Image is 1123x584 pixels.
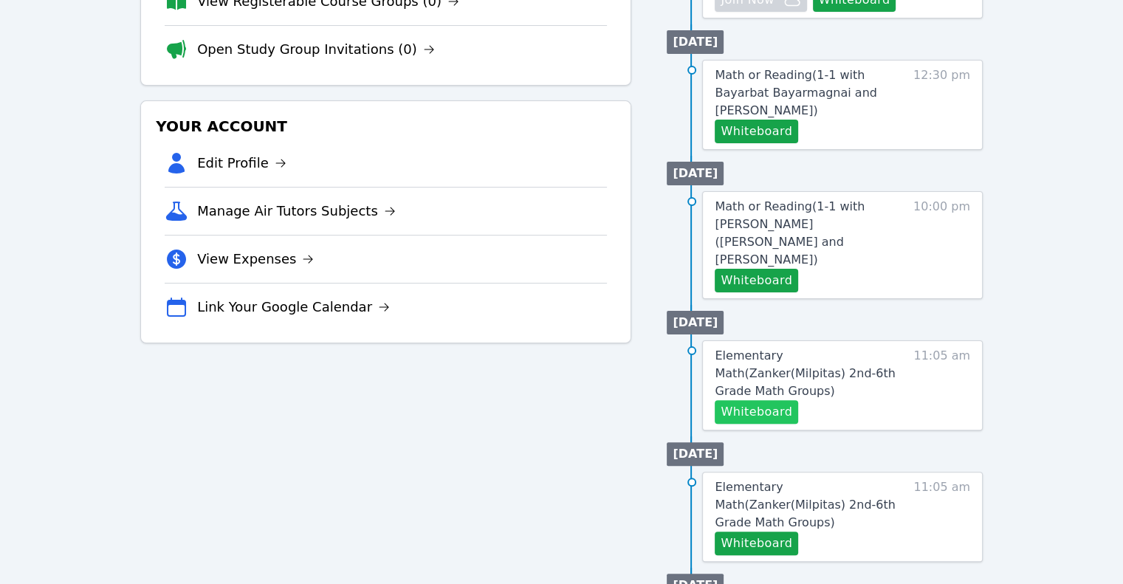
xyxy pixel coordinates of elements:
[913,478,970,555] span: 11:05 am
[715,198,906,269] a: Math or Reading(1-1 with [PERSON_NAME] ([PERSON_NAME] and [PERSON_NAME])
[667,162,724,185] li: [DATE]
[715,199,865,267] span: Math or Reading ( 1-1 with [PERSON_NAME] ([PERSON_NAME] and [PERSON_NAME] )
[197,297,390,317] a: Link Your Google Calendar
[197,153,286,174] a: Edit Profile
[715,478,906,532] a: Elementary Math(Zanker(Milpitas) 2nd-6th Grade Math Groups)
[715,480,895,529] span: Elementary Math ( Zanker(Milpitas) 2nd-6th Grade Math Groups )
[715,400,798,424] button: Whiteboard
[197,249,314,269] a: View Expenses
[197,201,396,221] a: Manage Air Tutors Subjects
[153,113,619,140] h3: Your Account
[715,347,906,400] a: Elementary Math(Zanker(Milpitas) 2nd-6th Grade Math Groups)
[667,442,724,466] li: [DATE]
[715,68,876,117] span: Math or Reading ( 1-1 with Bayarbat Bayarmagnai and [PERSON_NAME] )
[913,347,970,424] span: 11:05 am
[715,120,798,143] button: Whiteboard
[913,198,970,292] span: 10:00 pm
[715,66,906,120] a: Math or Reading(1-1 with Bayarbat Bayarmagnai and [PERSON_NAME])
[715,348,895,398] span: Elementary Math ( Zanker(Milpitas) 2nd-6th Grade Math Groups )
[715,269,798,292] button: Whiteboard
[667,30,724,54] li: [DATE]
[913,66,970,143] span: 12:30 pm
[715,532,798,555] button: Whiteboard
[197,39,435,60] a: Open Study Group Invitations (0)
[667,311,724,334] li: [DATE]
